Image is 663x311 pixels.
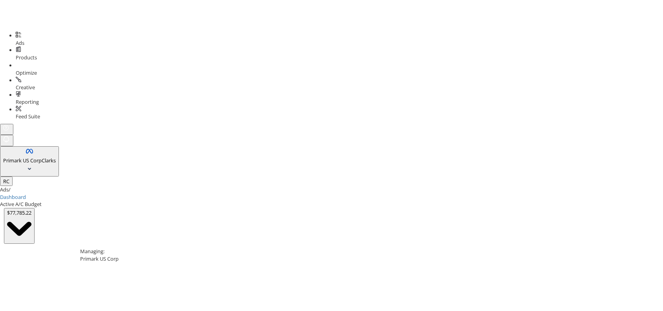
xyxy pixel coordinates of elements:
[4,208,35,244] button: $77,785.22
[16,113,40,120] span: Feed Suite
[16,69,37,76] span: Optimize
[7,209,31,217] div: $77,785.22
[16,84,35,91] span: Creative
[9,186,11,193] span: /
[80,255,658,263] div: Primark US Corp
[3,157,42,164] span: Primark US Corp
[16,98,39,105] span: Reporting
[16,54,37,61] span: Products
[3,178,9,185] span: RC
[80,248,658,255] div: Managing:
[16,39,24,46] span: Ads
[42,157,56,164] span: Clarks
